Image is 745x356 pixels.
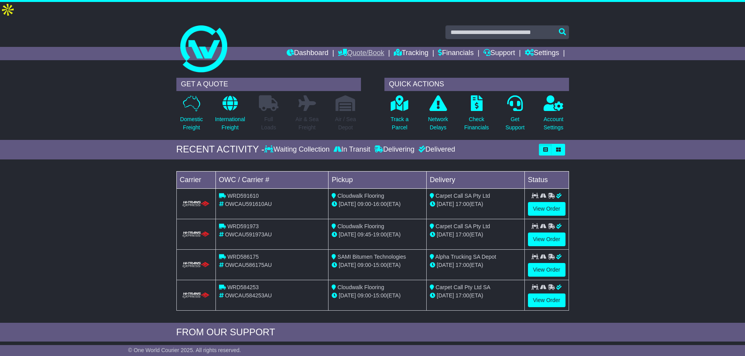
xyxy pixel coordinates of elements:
p: Air / Sea Depot [335,115,356,132]
td: Delivery [426,171,524,188]
p: Domestic Freight [180,115,203,132]
p: Track a Parcel [391,115,409,132]
span: 09:45 [357,231,371,238]
span: SAMI Bitumen Technologies [337,254,406,260]
span: 19:00 [373,231,387,238]
p: Full Loads [259,115,278,132]
a: Quote/Book [338,47,384,60]
a: View Order [528,202,565,216]
div: QUICK ACTIONS [384,78,569,91]
img: HiTrans.png [181,231,211,238]
span: Cloudwalk Flooring [337,223,384,229]
span: 17:00 [456,201,469,207]
p: International Freight [215,115,245,132]
span: [DATE] [437,292,454,299]
td: Status [524,171,569,188]
div: - (ETA) [332,261,423,269]
div: Waiting Collection [264,145,331,154]
span: Carpet Call SA Pty Ltd [436,223,490,229]
span: Cloudwalk Flooring [337,193,384,199]
a: NetworkDelays [427,95,448,136]
span: [DATE] [339,201,356,207]
span: [DATE] [339,292,356,299]
a: Dashboard [287,47,329,60]
img: HiTrans.png [181,261,211,269]
span: WRD591973 [227,223,259,229]
span: 17:00 [456,292,469,299]
p: Air & Sea Freight [296,115,319,132]
img: HiTrans.png [181,292,211,299]
a: View Order [528,233,565,246]
div: (ETA) [430,200,521,208]
span: WRD584253 [227,284,259,290]
p: Network Delays [428,115,448,132]
p: Check Financials [464,115,489,132]
a: DomesticFreight [180,95,203,136]
td: Pickup [329,171,427,188]
span: OWCAU586175AU [225,262,272,268]
span: 09:00 [357,201,371,207]
a: Financials [438,47,474,60]
span: [DATE] [437,201,454,207]
span: Carpet Call SA Pty Ltd [436,193,490,199]
a: GetSupport [505,95,525,136]
div: - (ETA) [332,231,423,239]
a: Support [483,47,515,60]
div: Delivering [372,145,416,154]
a: View Order [528,293,565,307]
span: 09:00 [357,292,371,299]
div: - (ETA) [332,292,423,300]
a: InternationalFreight [215,95,246,136]
a: CheckFinancials [464,95,489,136]
span: 15:00 [373,262,387,268]
span: OWCAU584253AU [225,292,272,299]
span: OWCAU591610AU [225,201,272,207]
div: (ETA) [430,292,521,300]
span: © One World Courier 2025. All rights reserved. [128,347,241,353]
div: (ETA) [430,231,521,239]
span: 16:00 [373,201,387,207]
img: HiTrans.png [181,200,211,208]
span: Carpet Call Pty Ltd SA [436,284,490,290]
div: In Transit [332,145,372,154]
td: Carrier [176,171,215,188]
a: View Order [528,263,565,277]
a: AccountSettings [543,95,564,136]
span: WRD586175 [227,254,259,260]
span: [DATE] [339,231,356,238]
span: OWCAU591973AU [225,231,272,238]
span: Cloudwalk Flooring [337,284,384,290]
div: (ETA) [430,261,521,269]
span: 17:00 [456,262,469,268]
div: FROM OUR SUPPORT [176,327,569,338]
a: Tracking [394,47,428,60]
span: 17:00 [456,231,469,238]
p: Account Settings [544,115,564,132]
span: WRD591610 [227,193,259,199]
div: - (ETA) [332,200,423,208]
span: [DATE] [339,262,356,268]
p: Get Support [505,115,524,132]
span: [DATE] [437,262,454,268]
div: GET A QUOTE [176,78,361,91]
span: Alpha Trucking SA Depot [435,254,496,260]
div: RECENT ACTIVITY - [176,144,265,155]
span: [DATE] [437,231,454,238]
td: OWC / Carrier # [215,171,329,188]
a: Settings [525,47,559,60]
a: Track aParcel [390,95,409,136]
div: Delivered [416,145,455,154]
span: 15:00 [373,292,387,299]
span: 09:00 [357,262,371,268]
